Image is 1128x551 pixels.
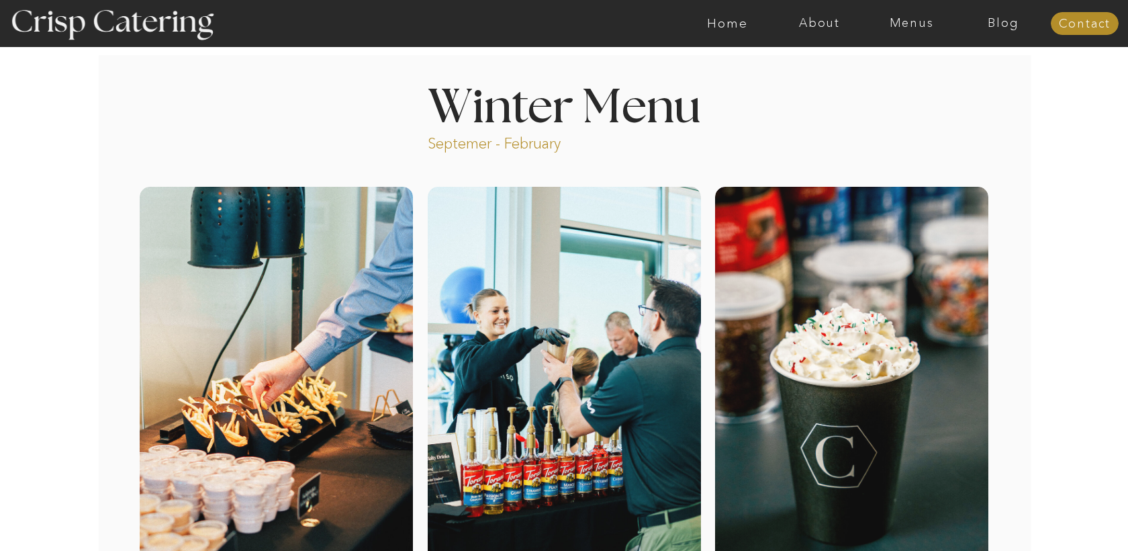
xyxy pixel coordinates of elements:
a: About [773,17,865,30]
a: Home [681,17,773,30]
h1: Winter Menu [377,85,751,124]
a: Blog [957,17,1049,30]
p: Septemer - February [428,134,612,149]
a: Contact [1051,17,1119,31]
a: Menus [865,17,957,30]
